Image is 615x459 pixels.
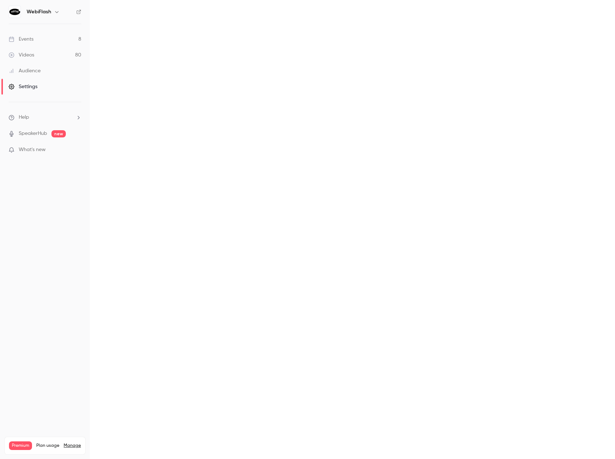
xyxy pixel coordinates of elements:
div: Settings [9,83,37,90]
span: Plan usage [36,443,59,449]
div: Audience [9,67,41,74]
div: Events [9,36,33,43]
iframe: Noticeable Trigger [73,147,81,153]
span: new [51,130,66,137]
span: Premium [9,441,32,450]
h6: WebiFlash [27,8,51,15]
span: What's new [19,146,46,154]
li: help-dropdown-opener [9,114,81,121]
a: Manage [64,443,81,449]
div: Videos [9,51,34,59]
a: SpeakerHub [19,130,47,137]
span: Help [19,114,29,121]
img: WebiFlash [9,6,20,18]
